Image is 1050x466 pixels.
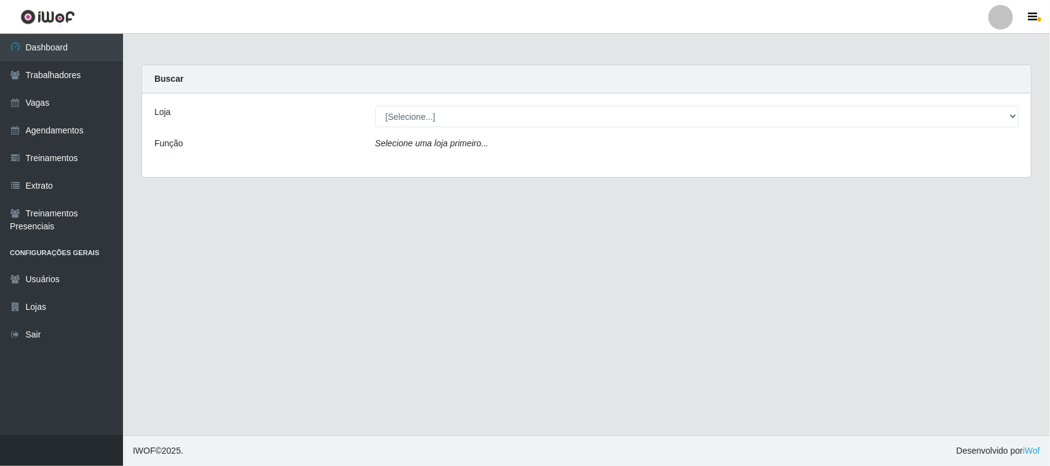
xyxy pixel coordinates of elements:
strong: Buscar [154,74,183,84]
i: Selecione uma loja primeiro... [375,138,488,148]
img: CoreUI Logo [20,9,75,25]
label: Função [154,137,183,150]
a: iWof [1023,446,1040,456]
label: Loja [154,106,170,119]
span: © 2025 . [133,444,183,457]
span: IWOF [133,446,156,456]
span: Desenvolvido por [957,444,1040,457]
